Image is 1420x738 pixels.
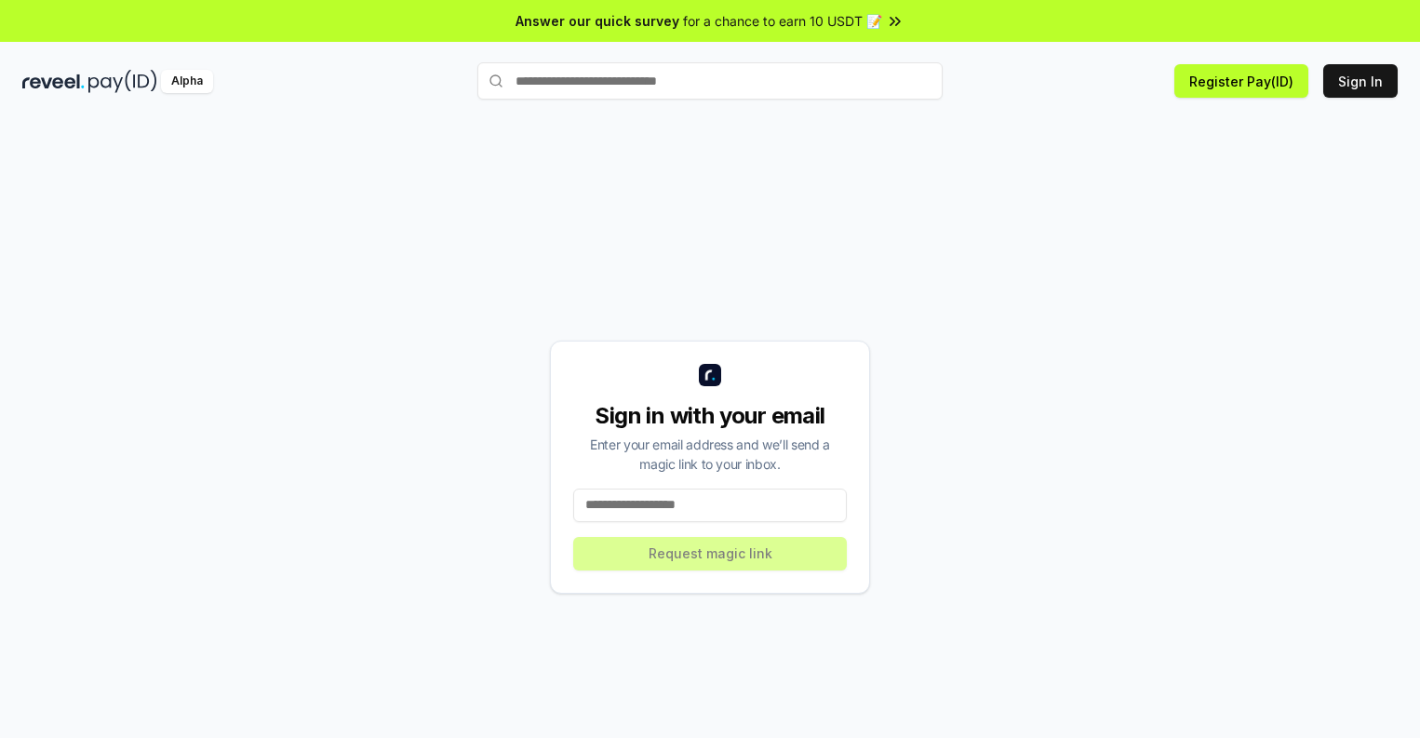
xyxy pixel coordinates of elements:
div: Sign in with your email [573,401,847,431]
img: logo_small [699,364,721,386]
img: reveel_dark [22,70,85,93]
img: pay_id [88,70,157,93]
button: Sign In [1323,64,1398,98]
button: Register Pay(ID) [1174,64,1308,98]
span: for a chance to earn 10 USDT 📝 [683,11,882,31]
span: Answer our quick survey [516,11,679,31]
div: Alpha [161,70,213,93]
div: Enter your email address and we’ll send a magic link to your inbox. [573,435,847,474]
